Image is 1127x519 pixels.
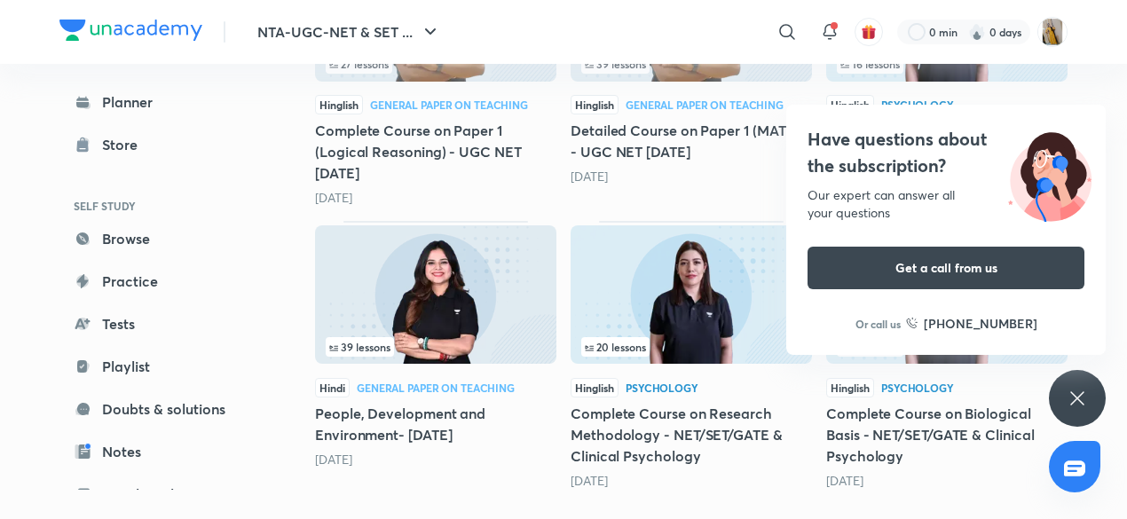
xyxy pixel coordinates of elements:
a: Doubts & solutions [59,391,265,427]
span: 39 lessons [329,342,390,352]
div: General Paper on Teaching [370,99,528,110]
img: avatar [861,24,877,40]
img: ttu_illustration_new.svg [994,126,1106,222]
div: People, Development and Environment- December 2025 [315,221,556,489]
a: Playlist [59,349,265,384]
span: Hinglish [571,95,619,114]
img: streak [968,23,986,41]
span: Hinglish [571,378,619,397]
div: left [581,337,801,357]
div: infosection [581,337,801,357]
img: Thumbnail [571,225,812,364]
span: 20 lessons [585,342,646,352]
div: Psychology [626,382,698,393]
div: infosection [326,54,546,74]
div: infosection [326,337,546,357]
div: left [581,54,801,74]
button: Get a call from us [808,247,1084,289]
div: infocontainer [581,54,801,74]
span: 39 lessons [585,59,646,69]
span: Hinglish [826,95,874,114]
h4: Have questions about the subscription? [808,126,1084,179]
div: infosection [837,54,1057,74]
a: Planner [59,84,265,120]
div: 1 day ago [315,189,556,207]
a: Tests [59,306,265,342]
span: Hindi [315,378,350,397]
span: Hinglish [826,378,874,397]
div: 1 month ago [571,472,812,490]
span: Hinglish [315,95,363,114]
div: infosection [581,54,801,74]
h5: Complete Course on Research Methodology - NET/SET/GATE & Clinical Psychology [571,403,812,467]
a: Browse [59,221,265,256]
div: infocontainer [837,54,1057,74]
div: Our expert can answer all your questions [808,186,1084,222]
a: Company Logo [59,20,202,45]
p: Or call us [855,316,901,332]
div: 1 month ago [826,472,1068,490]
img: Thumbnail [315,225,556,364]
h6: [PHONE_NUMBER] [924,314,1037,333]
a: Store [59,127,265,162]
a: Free live classes [59,476,265,512]
div: left [326,54,546,74]
a: [PHONE_NUMBER] [906,314,1037,333]
h5: Detailed Course on Paper 1 (MATHS) - UGC NET [DATE] [571,120,812,162]
div: infocontainer [581,337,801,357]
h5: People, Development and Environment- [DATE] [315,403,556,445]
div: Psychology [881,99,954,110]
div: 20 days ago [315,451,556,468]
img: himanshi parmar [1037,17,1068,47]
h5: Complete Course on Biological Basis - NET/SET/GATE & Clinical Psychology [826,403,1068,467]
img: Company Logo [59,20,202,41]
h5: Complete Course on Paper 1 (Logical Reasoning) - UGC NET [DATE] [315,120,556,184]
div: Complete Course on Research Methodology - NET/SET/GATE & Clinical Psychology [571,221,812,489]
span: 27 lessons [329,59,389,69]
div: infocontainer [326,337,546,357]
h6: SELF STUDY [59,191,265,221]
div: infocontainer [326,54,546,74]
div: General Paper on Teaching [626,99,784,110]
button: NTA-UGC-NET & SET ... [247,14,452,50]
a: Notes [59,434,265,469]
div: left [326,337,546,357]
div: 7 days ago [571,168,812,185]
div: Store [102,134,148,155]
a: Practice [59,263,265,299]
div: left [837,54,1057,74]
div: General Paper on Teaching [357,382,515,393]
button: avatar [855,18,883,46]
div: Psychology [881,382,954,393]
span: 16 lessons [840,59,900,69]
div: Complete Course on Biological Basis - NET/SET/GATE & Clinical Psychology [826,221,1068,489]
